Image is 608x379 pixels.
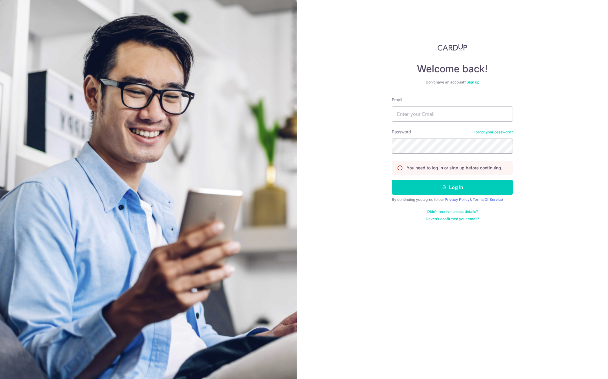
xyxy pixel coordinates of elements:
[392,97,402,103] label: Email
[407,165,502,171] p: You need to log in or sign up before continuing.
[467,80,479,84] a: Sign up
[426,217,479,221] a: Haven't confirmed your email?
[392,197,513,202] div: By continuing you agree to our &
[427,209,478,214] a: Didn't receive unlock details?
[473,197,503,202] a: Terms Of Service
[392,129,411,135] label: Password
[392,106,513,122] input: Enter your Email
[438,44,467,51] img: CardUp Logo
[392,63,513,75] h4: Welcome back!
[392,80,513,85] div: Don’t have an account?
[392,180,513,195] button: Log in
[474,130,513,135] a: Forgot your password?
[445,197,470,202] a: Privacy Policy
